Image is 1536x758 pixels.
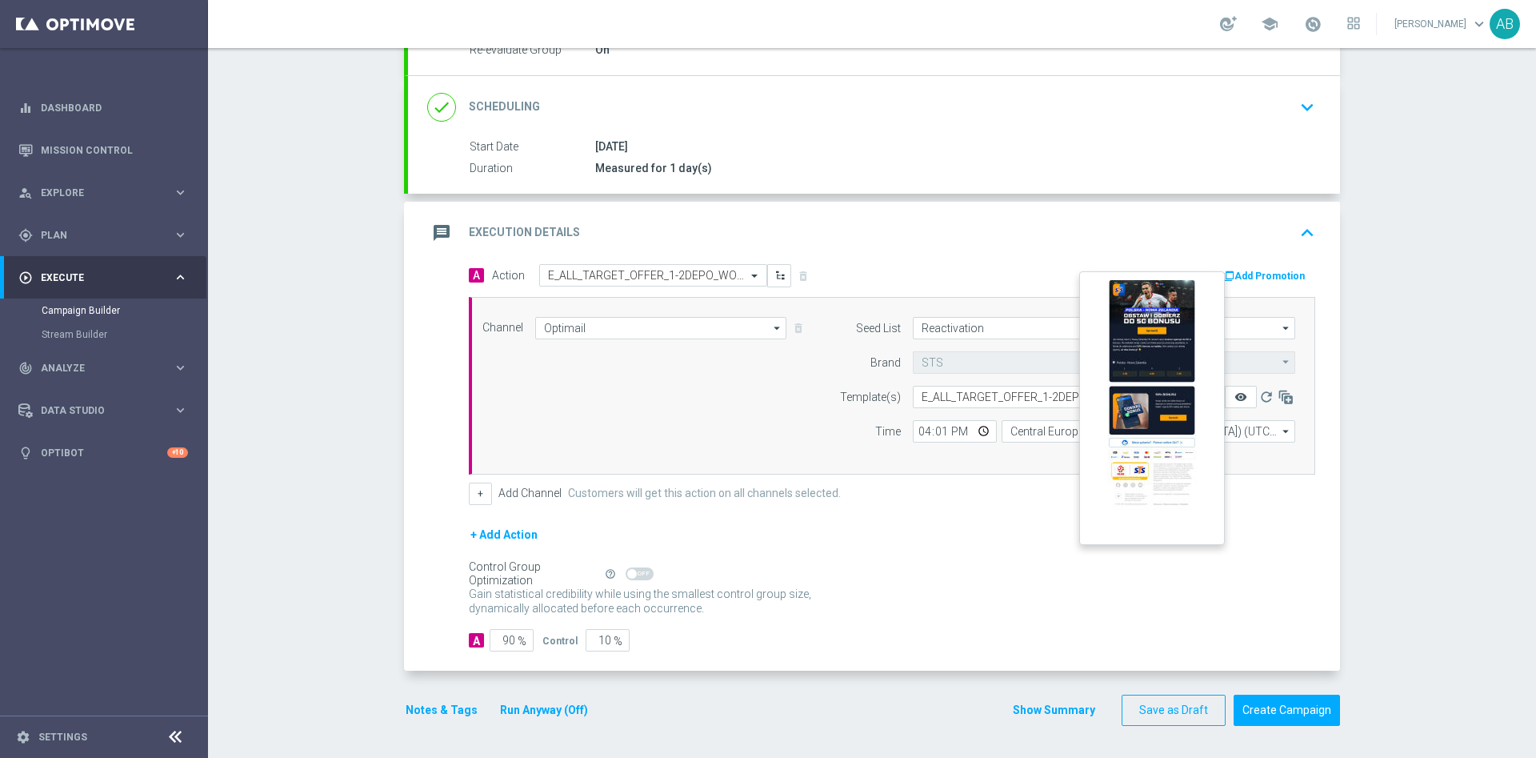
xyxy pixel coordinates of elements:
i: equalizer [18,101,33,115]
a: Stream Builder [42,328,166,341]
button: Notes & Tags [404,700,479,720]
h2: Execution Details [469,225,580,240]
i: arrow_drop_down [1278,421,1294,442]
label: Re-evaluate Group [470,43,595,58]
a: Optibot [41,431,167,474]
i: remove_red_eye [1234,391,1247,403]
div: done Scheduling keyboard_arrow_down [427,92,1321,122]
span: A [469,268,484,283]
div: Stream Builder [42,323,206,347]
a: Campaign Builder [42,304,166,317]
button: refresh [1257,386,1276,408]
img: 21019.jpeg [1088,280,1216,536]
input: Select time zone [1002,420,1295,443]
label: Action [492,269,525,283]
i: arrow_drop_down [1278,318,1294,339]
div: message Execution Details keyboard_arrow_up [427,218,1321,248]
ng-select: E_ALL_TARGET_OFFER_1-2DEPO_WO_GLOB POLNOWAZEL_091025 [539,264,767,287]
i: settings [16,730,30,744]
button: person_search Explore keyboard_arrow_right [18,186,189,199]
button: lightbulb Optibot +10 [18,447,189,459]
button: Show Summary [1012,701,1096,720]
button: Create Campaign [1234,695,1340,726]
i: arrow_drop_down [1278,352,1294,372]
div: [DATE] [595,138,1309,154]
input: Optional [913,317,1295,339]
label: Brand [870,356,901,370]
div: Optibot [18,431,188,474]
i: keyboard_arrow_right [173,360,188,375]
button: keyboard_arrow_up [1294,218,1321,248]
label: Customers will get this action on all channels selected. [568,487,841,500]
button: track_changes Analyze keyboard_arrow_right [18,362,189,375]
label: Seed List [856,322,901,335]
button: gps_fixed Plan keyboard_arrow_right [18,229,189,242]
div: On [595,42,1309,58]
div: AB [1490,9,1520,39]
i: track_changes [18,361,33,375]
span: Analyze [41,363,173,373]
button: Run Anyway (Off) [498,700,590,720]
div: Control [542,633,578,648]
span: school [1261,15,1278,33]
button: Add Promotion [1222,267,1310,285]
div: Measured for 1 day(s) [595,160,1309,176]
span: Data Studio [41,406,173,415]
i: message [427,219,456,247]
label: Time [875,425,901,439]
span: % [518,635,526,648]
label: Channel [482,321,523,335]
a: Dashboard [41,86,188,129]
a: [PERSON_NAME]keyboard_arrow_down [1393,12,1490,36]
i: lightbulb [18,446,33,460]
h2: Scheduling [469,99,540,114]
div: Mission Control [18,129,188,171]
i: done [427,93,456,122]
i: gps_fixed [18,228,33,243]
i: keyboard_arrow_down [1295,95,1319,119]
button: remove_red_eye [1225,386,1257,408]
div: Dashboard [18,86,188,129]
div: Explore [18,186,173,200]
div: Data Studio [18,403,173,418]
span: keyboard_arrow_down [1470,15,1488,33]
div: Campaign Builder [42,299,206,323]
button: Mission Control [18,144,189,157]
a: Mission Control [41,129,188,171]
label: Add Channel [498,487,562,500]
input: Select channel [535,317,786,339]
div: Control Group Optimization [469,560,603,588]
label: Start Date [470,140,595,154]
ng-select: E_ALL_TARGET_OFFER_1-2DEPO_WO_GLOB POLNOWAZEL_091025 [913,386,1225,408]
div: A [469,633,484,648]
button: Save as Draft [1122,695,1226,726]
button: help_outline [603,565,626,583]
a: Settings [38,732,87,742]
i: person_search [18,186,33,200]
button: keyboard_arrow_down [1294,92,1321,122]
button: equalizer Dashboard [18,102,189,114]
button: + Add Action [469,525,539,545]
i: keyboard_arrow_right [173,185,188,200]
i: play_circle_outline [18,271,33,285]
i: keyboard_arrow_right [173,403,188,418]
div: Plan [18,228,173,243]
i: arrow_drop_down [770,318,786,339]
div: Analyze [18,361,173,375]
span: % [614,635,622,648]
i: keyboard_arrow_right [173,227,188,243]
i: keyboard_arrow_right [173,270,188,285]
span: Execute [41,273,173,283]
div: Execute [18,271,173,285]
label: Duration [470,162,595,176]
div: +10 [167,447,188,458]
div: play_circle_outline Execute keyboard_arrow_right [18,271,189,284]
i: refresh [1258,389,1274,405]
i: keyboard_arrow_up [1295,221,1319,245]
